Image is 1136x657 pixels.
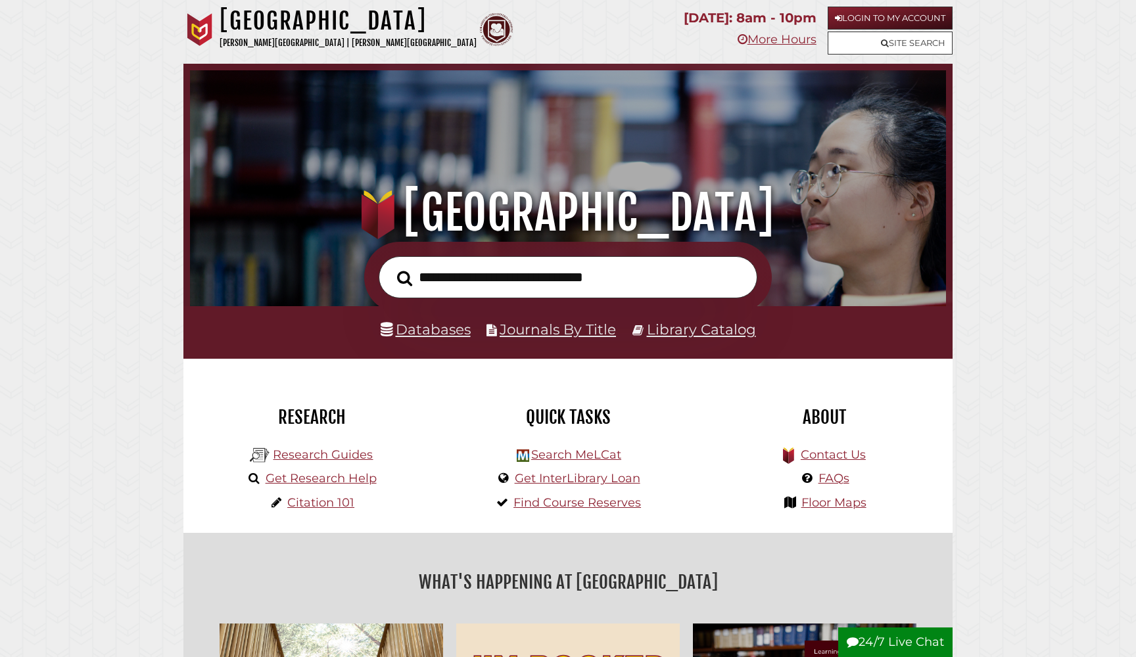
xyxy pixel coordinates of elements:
[220,35,477,51] p: [PERSON_NAME][GEOGRAPHIC_DATA] | [PERSON_NAME][GEOGRAPHIC_DATA]
[183,13,216,46] img: Calvin University
[397,270,412,286] i: Search
[390,267,419,290] button: Search
[515,471,640,486] a: Get InterLibrary Loan
[480,13,513,46] img: Calvin Theological Seminary
[250,445,270,465] img: Hekman Library Logo
[531,447,621,462] a: Search MeLCat
[738,32,816,47] a: More Hours
[207,184,929,242] h1: [GEOGRAPHIC_DATA]
[706,406,943,428] h2: About
[684,7,816,30] p: [DATE]: 8am - 10pm
[220,7,477,35] h1: [GEOGRAPHIC_DATA]
[287,495,354,510] a: Citation 101
[381,321,471,338] a: Databases
[828,7,953,30] a: Login to My Account
[818,471,849,486] a: FAQs
[828,32,953,55] a: Site Search
[647,321,756,338] a: Library Catalog
[517,449,529,462] img: Hekman Library Logo
[801,495,866,510] a: Floor Maps
[513,495,641,510] a: Find Course Reserves
[500,321,616,338] a: Journals By Title
[801,447,866,462] a: Contact Us
[193,567,943,597] h2: What's Happening at [GEOGRAPHIC_DATA]
[193,406,430,428] h2: Research
[273,447,373,462] a: Research Guides
[266,471,377,486] a: Get Research Help
[450,406,686,428] h2: Quick Tasks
